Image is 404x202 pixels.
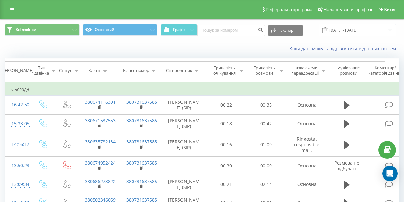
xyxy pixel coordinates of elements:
a: 380671537553 [85,117,116,124]
button: Графік [161,24,197,36]
td: 00:16 [206,133,246,157]
button: Експорт [268,25,303,36]
span: Реферальна програма [266,7,313,12]
div: Тривалість розмови [252,65,277,76]
div: Тривалість очікування [212,65,237,76]
a: 380731637585 [126,139,157,145]
div: Бізнес номер [123,68,149,73]
button: Основний [83,24,157,36]
a: 380731637585 [126,160,157,166]
span: Налаштування профілю [324,7,373,12]
a: 380674116391 [85,99,116,105]
td: [PERSON_NAME] (SIP) [162,96,206,114]
td: Основна [286,114,328,133]
div: [PERSON_NAME] [1,68,33,73]
button: Всі дзвінки [5,24,80,36]
div: Статус [59,68,72,73]
td: Основна [286,175,328,194]
td: [PERSON_NAME] (SIP) [162,175,206,194]
a: 380731637585 [126,117,157,124]
div: 13:50:23 [11,159,24,172]
div: Співробітник [166,68,192,73]
td: [PERSON_NAME] (SIP) [162,133,206,157]
td: Основна [286,96,328,114]
span: Графік [173,28,186,32]
td: 01:09 [246,133,286,157]
td: 02:14 [246,175,286,194]
a: 380731637585 [126,178,157,184]
div: 13:09:34 [11,178,24,191]
a: Коли дані можуть відрізнятися вiд інших систем [289,45,399,52]
div: 16:42:50 [11,99,24,111]
span: Ringostat responsible ma... [294,136,319,153]
a: 380686273822 [85,178,116,184]
div: Open Intercom Messenger [382,166,398,181]
td: 00:30 [206,157,246,175]
span: Всі дзвінки [15,27,36,32]
div: Тип дзвінка [34,65,49,76]
td: 00:21 [206,175,246,194]
div: Назва схеми переадресації [291,65,319,76]
td: 00:18 [206,114,246,133]
div: Клієнт [88,68,101,73]
td: [PERSON_NAME] (SIP) [162,114,206,133]
td: Основна [286,157,328,175]
div: 15:33:05 [11,117,24,130]
div: 14:16:17 [11,138,24,151]
a: 380635782134 [85,139,116,145]
div: Аудіозапис розмови [333,65,364,76]
span: Вихід [384,7,395,12]
span: Розмова не відбулась [334,160,359,172]
a: 380731637585 [126,99,157,105]
input: Пошук за номером [197,25,265,36]
td: 00:00 [246,157,286,175]
td: 00:22 [206,96,246,114]
a: 380674952424 [85,160,116,166]
div: Коментар/категорія дзвінка [367,65,404,76]
td: 00:35 [246,96,286,114]
td: 00:42 [246,114,286,133]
